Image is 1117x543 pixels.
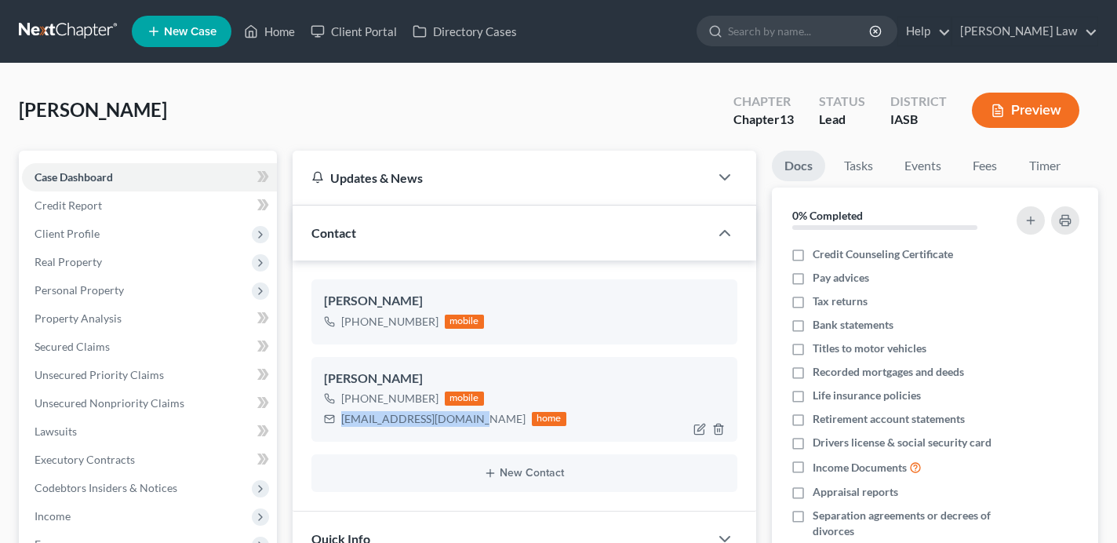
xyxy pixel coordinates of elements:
span: Pay advices [813,270,869,286]
a: Secured Claims [22,333,277,361]
span: Titles to motor vehicles [813,341,926,356]
div: mobile [445,392,484,406]
span: Bank statements [813,317,893,333]
a: Fees [960,151,1010,181]
a: Events [892,151,954,181]
span: Unsecured Priority Claims [35,368,164,381]
a: Home [236,17,303,46]
span: Income [35,509,71,523]
div: mobile [445,315,484,329]
a: Help [898,17,951,46]
span: Recorded mortgages and deeds [813,364,964,380]
span: Appraisal reports [813,484,898,500]
a: Property Analysis [22,304,277,333]
button: Preview [972,93,1079,128]
div: Chapter [733,93,794,111]
span: Codebtors Insiders & Notices [35,481,177,494]
div: Updates & News [311,169,690,186]
div: home [532,412,566,426]
span: Credit Counseling Certificate [813,246,953,262]
input: Search by name... [728,16,871,46]
span: Personal Property [35,283,124,297]
button: New Contact [324,467,725,479]
span: 13 [780,111,794,126]
a: Client Portal [303,17,405,46]
a: Credit Report [22,191,277,220]
span: Property Analysis [35,312,122,325]
div: Lead [819,111,865,129]
span: Case Dashboard [35,170,113,184]
span: Lawsuits [35,425,77,438]
a: Docs [772,151,825,181]
span: Secured Claims [35,340,110,353]
div: [PERSON_NAME] [324,370,725,388]
a: Directory Cases [405,17,525,46]
span: Drivers license & social security card [813,435,991,450]
div: Status [819,93,865,111]
div: IASB [890,111,947,129]
a: Case Dashboard [22,163,277,191]
div: [PERSON_NAME] [324,292,725,311]
div: [PHONE_NUMBER] [341,314,438,330]
span: Retirement account statements [813,411,965,427]
span: Income Documents [813,460,907,476]
span: Real Property [35,255,102,268]
span: Tax returns [813,293,868,309]
span: [PERSON_NAME] [19,98,167,121]
a: [PERSON_NAME] Law [952,17,1097,46]
div: [PHONE_NUMBER] [341,391,438,406]
a: Timer [1017,151,1073,181]
a: Tasks [831,151,886,181]
strong: 0% Completed [792,209,863,222]
a: Unsecured Priority Claims [22,361,277,389]
div: [EMAIL_ADDRESS][DOMAIN_NAME] [341,411,526,427]
div: Chapter [733,111,794,129]
a: Unsecured Nonpriority Claims [22,389,277,417]
a: Executory Contracts [22,446,277,474]
span: Contact [311,225,356,240]
span: Client Profile [35,227,100,240]
a: Lawsuits [22,417,277,446]
span: New Case [164,26,216,38]
div: District [890,93,947,111]
span: Life insurance policies [813,388,921,403]
span: Executory Contracts [35,453,135,466]
span: Separation agreements or decrees of divorces [813,508,1003,539]
span: Unsecured Nonpriority Claims [35,396,184,410]
span: Credit Report [35,199,102,212]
